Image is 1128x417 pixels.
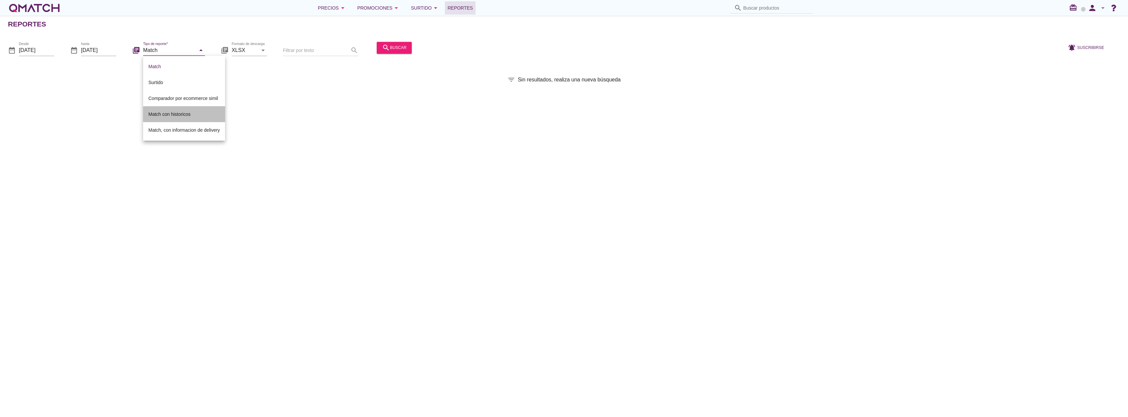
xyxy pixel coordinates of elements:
[232,45,258,56] input: Formato de descarga
[1099,4,1107,12] i: arrow_drop_down
[352,1,406,15] button: Promociones
[507,76,515,84] i: filter_list
[313,1,352,15] button: Precios
[70,46,78,54] i: date_range
[197,46,205,54] i: arrow_drop_down
[357,4,401,12] div: Promociones
[221,46,229,54] i: library_books
[382,44,390,52] i: search
[447,4,473,12] span: Reportes
[81,45,116,56] input: hasta
[445,1,476,15] a: Reportes
[148,78,220,86] div: Surtido
[143,45,196,56] input: Tipo de reporte*
[406,1,445,15] button: Surtido
[1068,44,1077,52] i: notifications_active
[432,4,440,12] i: arrow_drop_down
[19,45,54,56] input: Desde
[411,4,440,12] div: Surtido
[148,126,220,134] div: Match, con informacion de delivery
[148,110,220,118] div: Match con historicos
[8,46,16,54] i: date_range
[743,3,809,13] input: Buscar productos
[148,63,220,70] div: Match
[8,1,61,15] a: white-qmatch-logo
[1086,3,1099,13] i: person
[1077,45,1104,51] span: Suscribirse
[318,4,347,12] div: Precios
[382,44,407,52] div: buscar
[339,4,347,12] i: arrow_drop_down
[259,46,267,54] i: arrow_drop_down
[377,42,412,54] button: buscar
[132,46,140,54] i: library_books
[734,4,742,12] i: search
[8,19,46,29] h2: Reportes
[148,94,220,102] div: Comparador por ecommerce simil
[1069,4,1080,12] i: redeem
[393,4,401,12] i: arrow_drop_down
[1063,42,1109,54] button: Suscribirse
[518,76,621,84] span: Sin resultados, realiza una nueva búsqueda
